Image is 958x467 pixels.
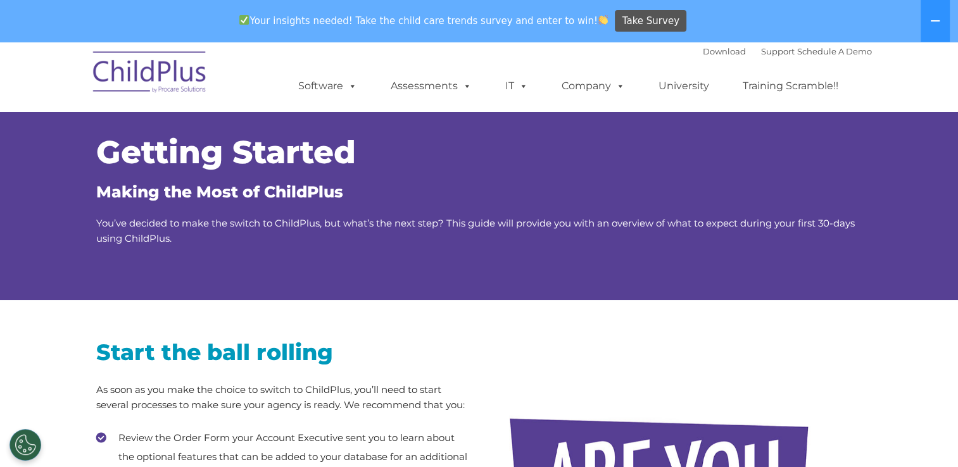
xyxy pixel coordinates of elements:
[378,73,484,99] a: Assessments
[96,182,343,201] span: Making the Most of ChildPlus
[622,10,679,32] span: Take Survey
[234,8,614,33] span: Your insights needed! Take the child care trends survey and enter to win!
[646,73,722,99] a: University
[493,73,541,99] a: IT
[239,15,249,25] img: ✅
[9,429,41,461] button: Cookies Settings
[87,42,213,106] img: ChildPlus by Procare Solutions
[703,46,872,56] font: |
[96,382,470,413] p: As soon as you make the choice to switch to ChildPlus, you’ll need to start several processes to ...
[286,73,370,99] a: Software
[703,46,746,56] a: Download
[730,73,851,99] a: Training Scramble!!
[797,46,872,56] a: Schedule A Demo
[96,133,356,171] span: Getting Started
[761,46,795,56] a: Support
[598,15,608,25] img: 👏
[96,338,470,366] h2: Start the ball rolling
[549,73,638,99] a: Company
[96,217,855,244] span: You’ve decided to make the switch to ChildPlus, but what’s the next step? This guide will provide...
[615,10,686,32] a: Take Survey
